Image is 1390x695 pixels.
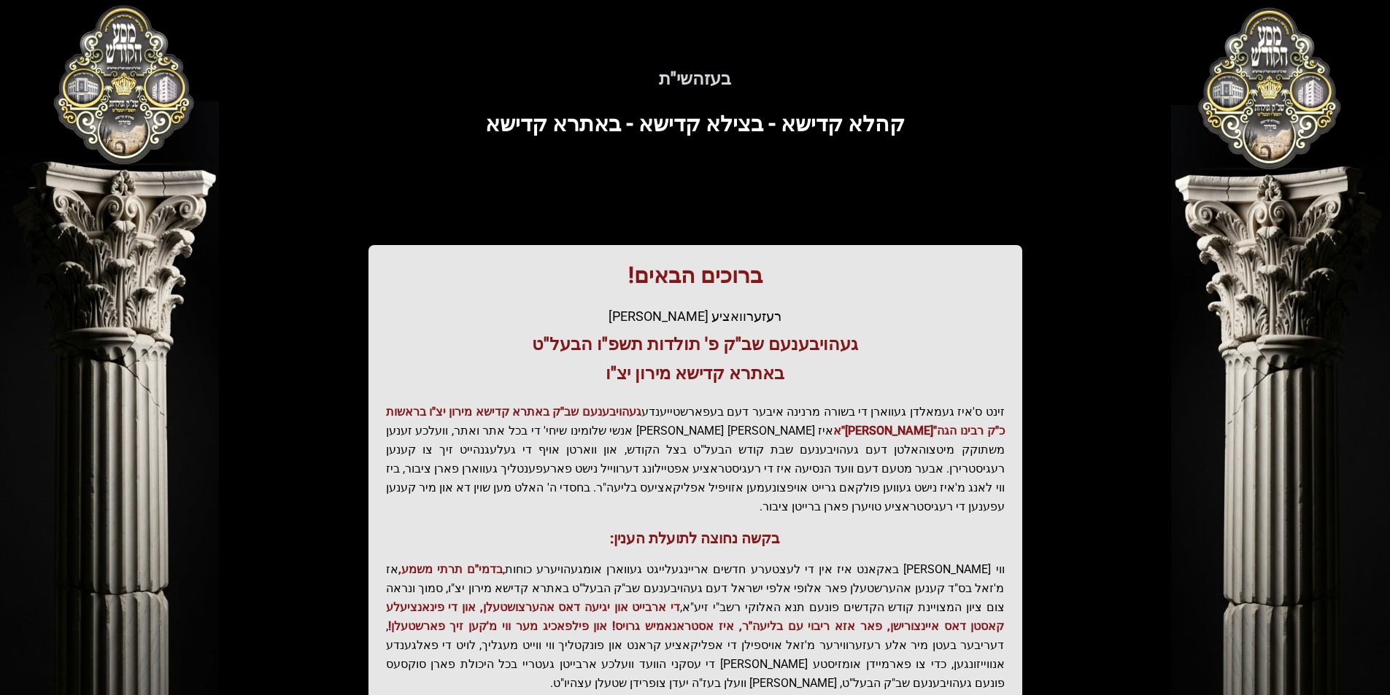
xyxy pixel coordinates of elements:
[386,600,1005,633] span: די ארבייט און יגיעה דאס אהערצושטעלן, און די פינאנציעלע קאסטן דאס איינצורישן, פאר אזא ריבוי עם בלי...
[386,362,1005,385] h3: באתרא קדישא מירון יצ"ו
[252,67,1139,90] h5: בעזהשי"ת
[386,405,1005,438] span: געהויבענעם שב"ק באתרא קדישא מירון יצ"ו בראשות כ"ק רבינו הגה"[PERSON_NAME]"א
[386,263,1005,289] h1: ברוכים הבאים!
[386,528,1005,548] h3: בקשה נחוצה לתועלת הענין:
[485,111,905,136] span: קהלא קדישא - בצילא קדישא - באתרא קדישא
[386,333,1005,356] h3: געהויבענעם שב"ק פ' תולדות תשפ"ו הבעל"ט
[386,403,1005,516] p: זינט ס'איז געמאלדן געווארן די בשורה מרנינה איבער דעם בעפארשטייענדע איז [PERSON_NAME] [PERSON_NAME...
[398,562,503,576] span: בדמי"ם תרתי משמע,
[386,306,1005,327] div: רעזערוואציע [PERSON_NAME]
[386,560,1005,693] p: ווי [PERSON_NAME] באקאנט איז אין די לעצטערע חדשים אריינגעלייגט געווארן אומגעהויערע כוחות, אז מ'זא...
